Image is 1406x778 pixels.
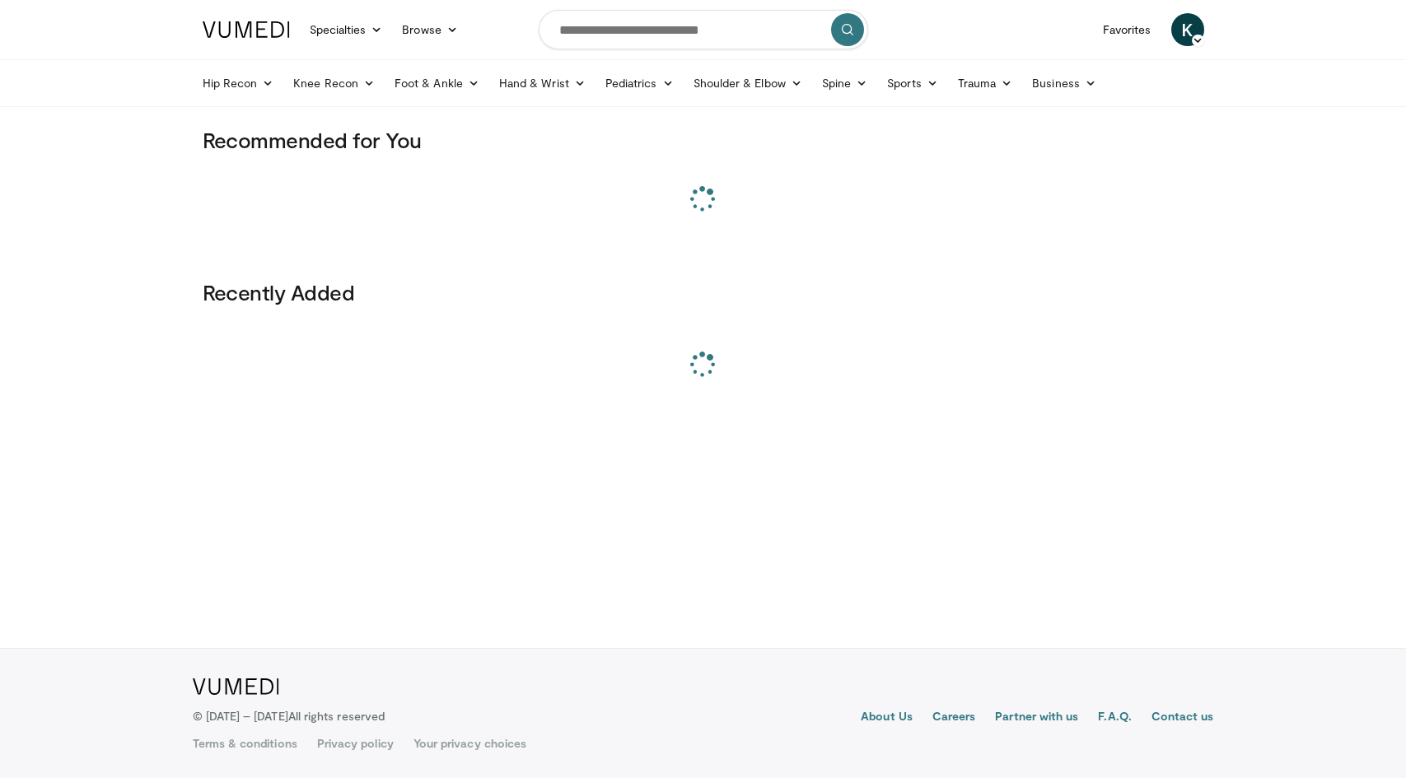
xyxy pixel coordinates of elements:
a: Careers [932,708,976,728]
a: Favorites [1093,13,1161,46]
a: Terms & conditions [193,735,297,752]
input: Search topics, interventions [539,10,868,49]
a: Contact us [1151,708,1214,728]
a: Pediatrics [596,67,684,100]
a: Sports [877,67,948,100]
a: Your privacy choices [413,735,526,752]
a: Browse [392,13,468,46]
a: F.A.Q. [1098,708,1131,728]
a: Hand & Wrist [489,67,596,100]
a: Trauma [948,67,1023,100]
a: Knee Recon [283,67,385,100]
span: All rights reserved [288,709,385,723]
img: VuMedi Logo [203,21,290,38]
a: Partner with us [995,708,1078,728]
a: Business [1022,67,1106,100]
a: Shoulder & Elbow [684,67,812,100]
p: © [DATE] – [DATE] [193,708,385,724]
h3: Recently Added [203,279,1204,305]
a: Privacy policy [317,735,394,752]
a: Foot & Ankle [385,67,489,100]
a: Hip Recon [193,67,284,100]
a: K [1171,13,1204,46]
a: About Us [861,708,913,728]
a: Spine [812,67,877,100]
img: VuMedi Logo [193,678,279,695]
h3: Recommended for You [203,127,1204,153]
a: Specialties [300,13,393,46]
